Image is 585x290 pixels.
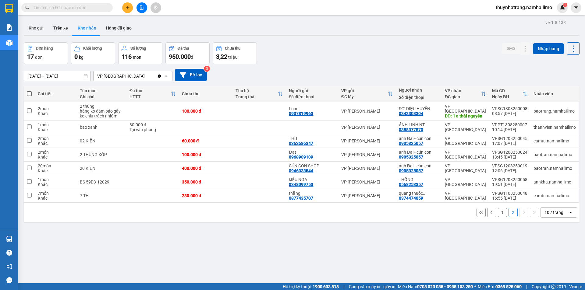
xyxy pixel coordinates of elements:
input: Select a date range. [24,71,90,81]
button: file-add [136,2,147,13]
img: warehouse-icon [6,236,12,242]
strong: 0708 023 035 - 0935 103 250 [417,284,473,289]
div: 0374474059 [399,196,423,201]
div: 13:45 [DATE] [492,155,527,159]
div: 0907819963 [289,111,313,116]
span: 116 [122,53,132,60]
div: baotran.namhailimo [534,152,576,157]
div: Trạng thái [236,94,278,99]
div: Khác [38,141,74,146]
div: VP [PERSON_NAME] [341,125,393,130]
div: 0905325057 [399,155,423,159]
div: SƠ DIỆU HUYỀN [399,106,439,111]
div: 2 món [38,150,74,155]
div: baotrung.namhailimo [534,109,576,114]
input: Selected VP Nha Trang. [145,73,146,79]
div: anh Đại - cún con [399,163,439,168]
img: solution-icon [6,24,12,31]
span: món [133,55,141,60]
strong: 0369 525 060 [495,284,522,289]
div: 400.000 đ [182,166,229,171]
span: notification [6,264,12,269]
button: caret-down [571,2,581,13]
div: Người nhận [399,88,439,93]
div: VP nhận [445,88,481,93]
div: Mã GD [492,88,523,93]
div: Chưa thu [182,91,229,96]
button: Chưa thu3,22 triệu [213,42,257,64]
div: VP [PERSON_NAME] [341,138,393,143]
div: Loan [289,106,335,111]
th: Toggle SortBy [126,86,179,102]
th: Toggle SortBy [232,86,286,102]
div: VP [PERSON_NAME] [341,152,393,157]
span: aim [154,5,158,10]
div: CÚN CON SHOP [289,163,335,168]
div: Số lượng [130,46,146,51]
input: Tìm tên, số ĐT hoặc mã đơn [34,4,105,11]
button: Đã thu950.000đ [165,42,210,64]
div: kIỀU NGA [289,177,335,182]
div: 0968909109 [289,155,313,159]
img: icon-new-feature [560,5,565,10]
div: Khác [38,196,74,201]
span: message [6,277,12,283]
div: 20 món [38,163,74,168]
div: THỐNG [399,177,439,182]
span: Miền Bắc [478,283,522,290]
span: plus [126,5,130,10]
div: Ngày ĐH [492,94,523,99]
div: 19:51 [DATE] [492,182,527,187]
strong: 1900 633 818 [313,284,339,289]
div: 7 TH [80,193,123,198]
div: 1 món [38,177,74,182]
svg: open [568,210,573,215]
div: Khác [38,155,74,159]
div: bao xanh [80,125,123,130]
div: 2 món [38,136,74,141]
button: Trên xe [48,21,73,35]
span: ⚪️ [474,285,476,288]
div: VP [GEOGRAPHIC_DATA] [445,104,486,114]
div: Khối lượng [83,46,102,51]
span: copyright [551,285,555,289]
div: anh Đại - cún con [399,136,439,141]
span: 1 [564,3,566,7]
div: 0568253357 [399,182,423,187]
div: Số điện thoại [289,94,335,99]
button: Nhập hàng [533,43,564,54]
div: 350.000 đ [182,180,229,184]
div: ver 1.8.138 [545,19,566,26]
div: 02 KIỆN [80,138,123,143]
span: Miền Nam [398,283,473,290]
div: 0362686347 [289,141,313,146]
div: VPSG1108250048 [492,191,527,196]
div: VPSG1308250008 [492,106,527,111]
button: Đơn hàng17đơn [24,42,68,64]
div: VP gửi [341,88,388,93]
span: search [25,5,30,10]
div: camtu.namhailimo [534,138,576,143]
div: Đã thu [129,88,171,93]
span: 950.000 [169,53,191,60]
div: VPSG1208250045 [492,136,527,141]
div: 1 món [38,122,74,127]
div: thắng [289,191,335,196]
div: HTTT [129,94,171,99]
span: Cung cấp máy in - giấy in: [349,283,396,290]
div: quang thuốc 0708001532 [399,191,439,196]
span: | [526,283,527,290]
div: THU [289,136,335,141]
span: 0 [74,53,78,60]
svg: Clear value [157,74,162,79]
button: 2 [509,208,518,217]
div: Khác [38,182,74,187]
sup: 3 [204,66,210,72]
div: 280.000 đ [182,193,229,198]
div: Đơn hàng [36,46,53,51]
div: Khác [38,127,74,132]
span: 3,22 [216,53,227,60]
th: Toggle SortBy [338,86,396,102]
div: 0946333544 [289,168,313,173]
div: Chi tiết [38,91,74,96]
